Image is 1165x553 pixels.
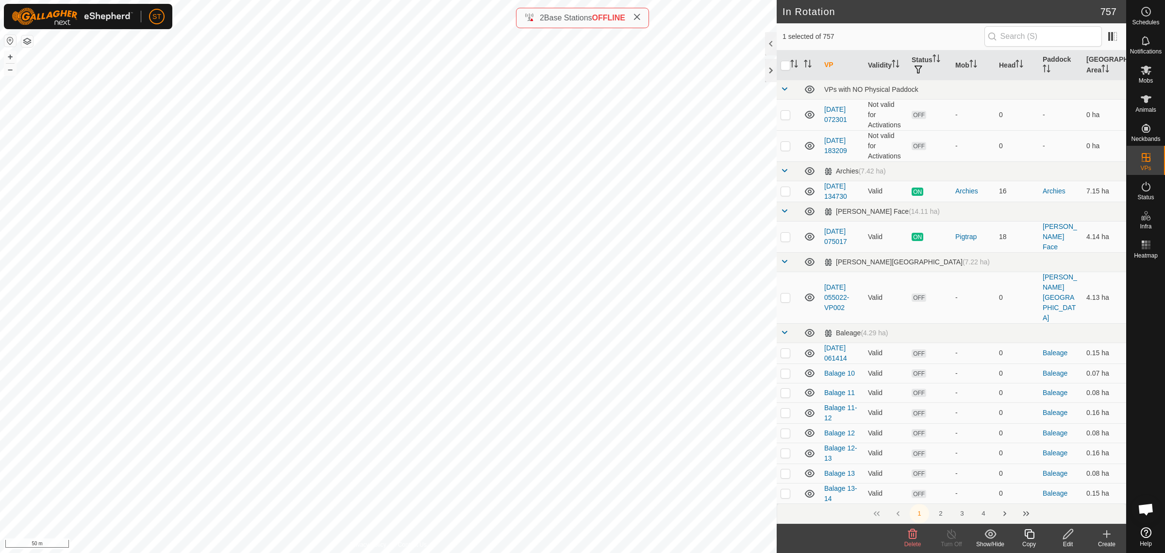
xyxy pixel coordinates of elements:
span: Delete [904,541,921,548]
td: 0 [995,383,1039,402]
div: - [955,368,991,379]
td: 0 [995,464,1039,483]
a: Balage 10 [824,369,855,377]
div: Baleage [824,329,888,337]
a: Baleage [1043,389,1067,397]
a: Balage 13-14 [824,484,857,502]
button: + [4,51,16,63]
td: Valid [864,363,908,383]
td: 0 [995,423,1039,443]
span: (7.22 ha) [963,258,990,266]
p-sorticon: Activate to sort [1101,66,1109,74]
span: (14.11 ha) [909,207,940,215]
span: OFF [912,469,926,478]
td: 18 [995,221,1039,252]
a: Contact Us [398,540,427,549]
span: 757 [1100,4,1116,19]
a: Baleage [1043,409,1067,416]
a: [DATE] 075017 [824,227,847,245]
div: - [955,141,991,151]
a: [DATE] 061414 [824,344,847,362]
img: Gallagher Logo [12,8,133,25]
td: - [1039,99,1082,130]
span: 2 [540,14,544,22]
span: Status [1137,194,1154,200]
td: 0 [995,99,1039,130]
div: - [955,488,991,499]
th: Validity [864,51,908,80]
a: Balage 11 [824,389,855,397]
span: OFF [912,409,926,417]
p-sorticon: Activate to sort [932,56,940,64]
div: VPs with NO Physical Paddock [824,86,1122,93]
span: Base Stations [544,14,592,22]
td: 0 [995,402,1039,423]
td: 0 [995,130,1039,161]
h2: In Rotation [782,6,1100,17]
a: [DATE] 072301 [824,105,847,123]
span: OFF [912,349,926,358]
td: Valid [864,464,908,483]
td: 0.08 ha [1082,464,1126,483]
span: Mobs [1139,78,1153,84]
div: - [955,348,991,358]
span: 1 selected of 757 [782,32,984,42]
td: 0 [995,343,1039,363]
span: Neckbands [1131,136,1160,142]
td: Valid [864,272,908,323]
span: Animals [1135,107,1156,113]
span: VPs [1140,165,1151,171]
p-sorticon: Activate to sort [804,61,812,69]
td: Not valid for Activations [864,99,908,130]
td: 0 ha [1082,99,1126,130]
td: 4.14 ha [1082,221,1126,252]
td: 0.08 ha [1082,383,1126,402]
p-sorticon: Activate to sort [1015,61,1023,69]
div: Pigtrap [955,232,991,242]
td: 4.13 ha [1082,272,1126,323]
td: Valid [864,181,908,202]
a: Help [1127,523,1165,551]
span: ON [912,233,923,241]
div: - [955,468,991,479]
th: VP [820,51,864,80]
div: Archies [955,186,991,196]
a: Balage 11-12 [824,404,857,422]
span: OFF [912,449,926,458]
td: 0.16 ha [1082,443,1126,464]
a: [DATE] 055022-VP002 [824,283,849,311]
a: Balage 12-13 [824,444,857,462]
th: Paddock [1039,51,1082,80]
a: Baleage [1043,449,1067,457]
td: Valid [864,423,908,443]
span: Schedules [1132,19,1159,25]
div: [PERSON_NAME] Face [824,207,940,216]
div: Show/Hide [971,540,1010,549]
div: Edit [1048,540,1087,549]
th: Mob [951,51,995,80]
p-sorticon: Activate to sort [969,61,977,69]
div: - [955,388,991,398]
td: Valid [864,383,908,402]
span: Help [1140,541,1152,547]
a: [DATE] 134730 [824,182,847,200]
div: - [955,110,991,120]
button: Last Page [1016,504,1036,523]
button: 4 [974,504,993,523]
td: 0 [995,483,1039,504]
a: Archies [1043,187,1065,195]
span: OFF [912,369,926,378]
td: Valid [864,221,908,252]
button: Reset Map [4,35,16,47]
a: Baleage [1043,489,1067,497]
span: OFF [912,389,926,397]
a: Baleage [1043,469,1067,477]
th: Head [995,51,1039,80]
div: Open chat [1132,495,1161,524]
td: - [1039,130,1082,161]
td: 7.15 ha [1082,181,1126,202]
td: 0.16 ha [1082,402,1126,423]
span: ON [912,188,923,196]
button: Map Layers [21,35,33,47]
td: 0 [995,363,1039,383]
